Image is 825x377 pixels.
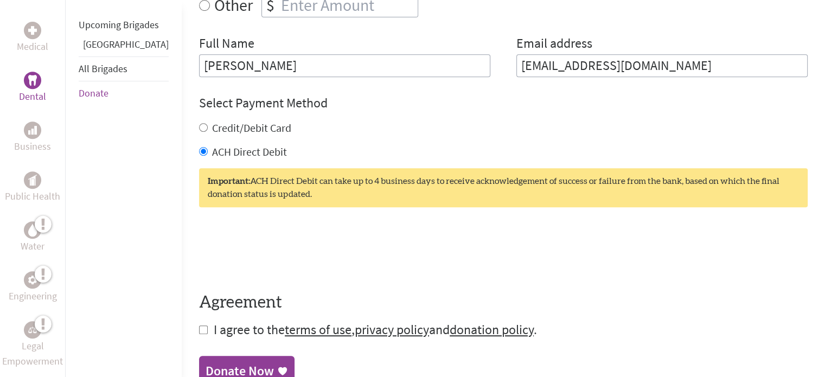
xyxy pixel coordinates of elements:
a: [GEOGRAPHIC_DATA] [83,38,169,50]
img: Engineering [28,276,37,284]
img: Dental [28,75,37,85]
label: Full Name [199,35,254,54]
a: BusinessBusiness [14,122,51,154]
label: ACH Direct Debit [212,145,287,158]
a: Legal EmpowermentLegal Empowerment [2,321,63,369]
p: Dental [19,89,46,104]
p: Engineering [9,289,57,304]
a: DentalDental [19,72,46,104]
input: Enter Full Name [199,54,490,77]
div: Water [24,221,41,239]
img: Legal Empowerment [28,327,37,333]
li: Upcoming Brigades [79,13,169,37]
div: ACH Direct Debit can take up to 4 business days to receive acknowledgement of success or failure ... [199,168,808,207]
input: Your Email [516,54,808,77]
p: Medical [17,39,48,54]
li: Guatemala [79,37,169,56]
img: Medical [28,26,37,35]
p: Business [14,139,51,154]
div: Public Health [24,171,41,189]
div: Business [24,122,41,139]
div: Engineering [24,271,41,289]
a: Public HealthPublic Health [5,171,60,204]
a: privacy policy [355,321,429,338]
img: Business [28,126,37,135]
a: WaterWater [21,221,44,254]
li: All Brigades [79,56,169,81]
a: terms of use [285,321,351,338]
a: Upcoming Brigades [79,18,159,31]
p: Public Health [5,189,60,204]
img: Public Health [28,175,37,186]
p: Water [21,239,44,254]
a: EngineeringEngineering [9,271,57,304]
div: Dental [24,72,41,89]
p: Legal Empowerment [2,338,63,369]
div: Medical [24,22,41,39]
strong: Important: [208,177,250,186]
img: Water [28,223,37,236]
iframe: reCAPTCHA [199,229,364,271]
h4: Select Payment Method [199,94,808,112]
div: Legal Empowerment [24,321,41,338]
li: Donate [79,81,169,105]
label: Email address [516,35,592,54]
label: Credit/Debit Card [212,121,291,135]
a: MedicalMedical [17,22,48,54]
a: donation policy [450,321,534,338]
h4: Agreement [199,293,808,312]
a: All Brigades [79,62,127,75]
span: I agree to the , and . [214,321,537,338]
a: Donate [79,87,108,99]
